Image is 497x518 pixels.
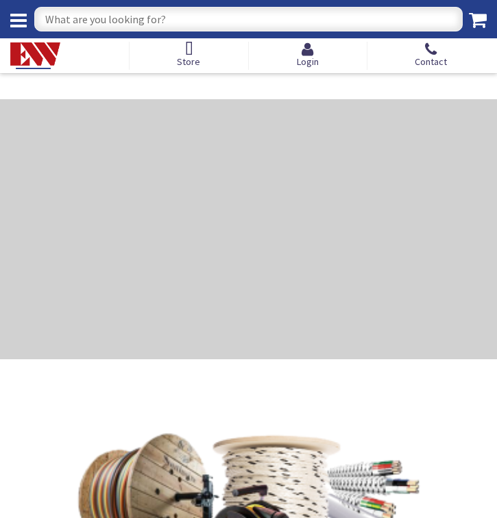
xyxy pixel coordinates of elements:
[415,42,447,66] a: Contact
[415,57,447,66] span: Contact
[177,55,200,68] span: Store
[297,42,319,66] a: Login
[297,55,319,68] span: Login
[10,42,60,70] img: Electrical Wholesalers, Inc.
[177,42,200,66] a: Store
[34,7,463,31] input: What are you looking for?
